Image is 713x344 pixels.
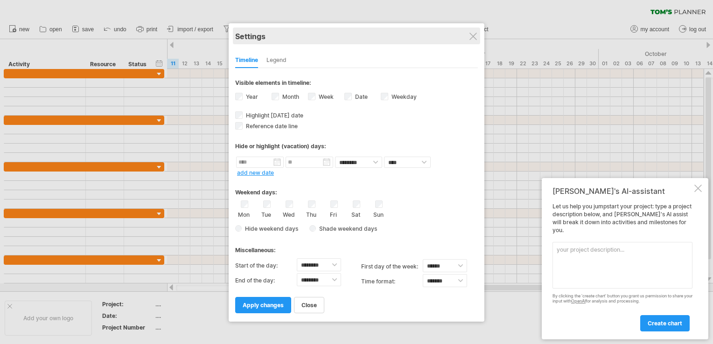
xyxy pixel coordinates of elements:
span: apply changes [243,302,284,309]
label: Month [280,93,299,100]
a: close [294,297,324,313]
div: Legend [266,53,287,68]
label: first day of the week: [361,259,423,274]
a: add new date [237,169,274,176]
label: Sat [350,209,362,218]
label: Week [317,93,334,100]
label: Weekday [390,93,417,100]
span: Hide weekend days [242,225,298,232]
div: Hide or highlight (vacation) days: [235,143,478,150]
label: Sun [372,209,384,218]
a: apply changes [235,297,291,313]
label: Fri [328,209,339,218]
label: Wed [283,209,294,218]
div: Let us help you jumpstart your project: type a project description below, and [PERSON_NAME]'s AI ... [552,203,692,331]
a: create chart [640,315,690,331]
label: Date [353,93,368,100]
span: close [301,302,317,309]
div: Miscellaneous: [235,238,478,256]
div: Weekend days: [235,180,478,198]
label: End of the day: [235,273,297,288]
span: Shade weekend days [316,225,377,232]
div: Timeline [235,53,258,68]
div: [PERSON_NAME]'s AI-assistant [552,186,692,196]
div: Settings [235,28,478,44]
span: Highlight [DATE] date [244,112,303,119]
span: create chart [648,320,682,327]
div: By clicking the 'create chart' button you grant us permission to share your input with for analys... [552,294,692,304]
div: Visible elements in timeline: [235,79,478,89]
a: OpenAI [571,298,586,303]
label: Mon [238,209,250,218]
label: Year [244,93,258,100]
label: Thu [305,209,317,218]
label: Time format: [361,274,423,289]
label: Start of the day: [235,258,297,273]
label: Tue [260,209,272,218]
span: Reference date line [244,123,298,130]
